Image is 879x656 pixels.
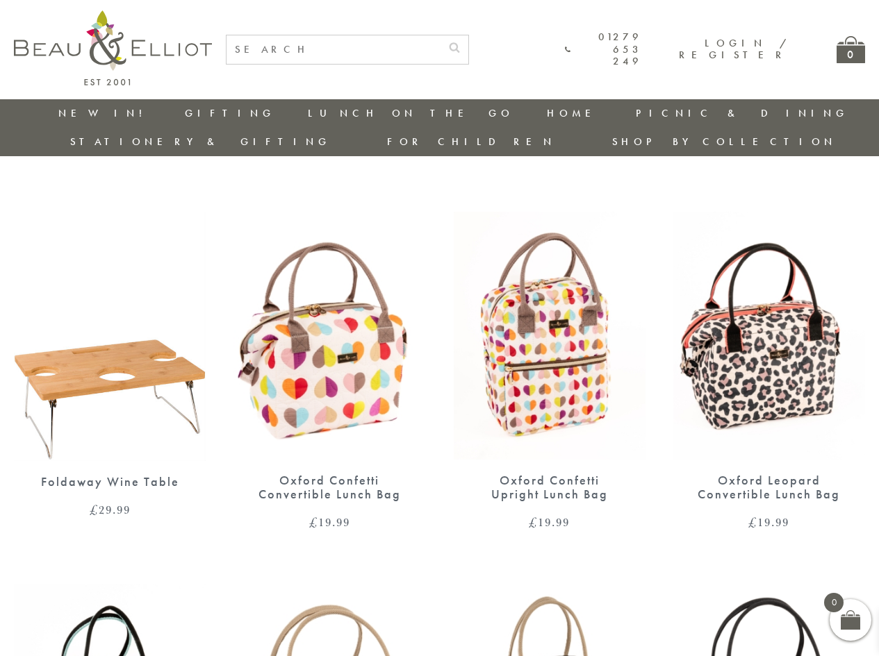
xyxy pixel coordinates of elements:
span: £ [309,514,318,530]
a: 01279 653 249 [565,31,642,67]
a: Login / Register [679,36,788,62]
input: SEARCH [227,35,441,64]
bdi: 19.99 [309,514,350,530]
a: Picnic & Dining [636,106,848,120]
a: Oxford Leopard Convertible Lunch Bag £19.99 [673,212,865,528]
a: Home [547,106,602,120]
a: 0 [837,36,865,63]
div: Oxford Leopard Convertible Lunch Bag [698,473,841,502]
bdi: 19.99 [748,514,789,530]
a: For Children [387,135,556,149]
img: logo [14,10,212,85]
a: Foldaway Wine Table Foldaway Wine Table £29.99 [14,212,206,516]
a: New in! [58,106,151,120]
a: Shop by collection [612,135,837,149]
div: Oxford Confetti Upright Lunch Bag [478,473,621,502]
a: Lunch On The Go [308,106,514,120]
a: Oxford Confetti Convertible Lunch Bag £19.99 [233,212,425,528]
span: 0 [824,593,844,612]
span: £ [90,501,99,518]
div: Foldaway Wine Table [38,475,181,489]
a: Stationery & Gifting [70,135,331,149]
bdi: 29.99 [90,501,131,518]
a: Gifting [185,106,275,120]
a: Oxford Confetti Upright Lunch Bag £19.99 [454,212,646,528]
bdi: 19.99 [529,514,570,530]
span: £ [748,514,757,530]
span: £ [529,514,538,530]
img: Foldaway Wine Table [14,212,206,461]
div: Oxford Confetti Convertible Lunch Bag [258,473,401,502]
